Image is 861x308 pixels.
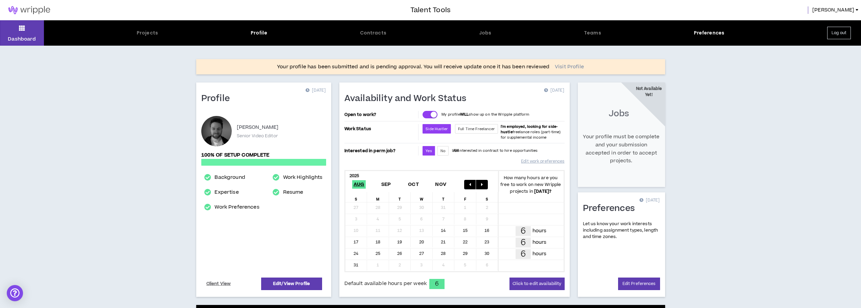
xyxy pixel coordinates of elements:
[533,227,547,235] p: hours
[583,221,660,240] p: Let us know your work interests including assignment types, length and time zones.
[533,250,547,258] p: hours
[137,29,158,37] div: Projects
[533,239,547,246] p: hours
[440,148,446,153] span: No
[583,203,640,214] h1: Preferences
[367,192,389,202] div: M
[534,188,551,194] b: [DATE] ?
[501,124,561,140] span: freelance roles (part-time) for supplemental income
[237,133,278,139] p: Senior Video Editor
[433,192,455,202] div: T
[261,278,322,290] a: Edit/View Profile
[460,112,469,117] strong: WILL
[344,93,472,104] h1: Availability and Work Status
[283,188,303,196] a: Resume
[205,278,232,290] a: Client View
[498,174,564,195] p: How many hours are you free to work on new Wripple projects in
[7,285,23,301] div: Open Intercom Messenger
[410,5,451,15] h3: Talent Tools
[454,192,476,202] div: F
[458,126,495,132] span: Full Time Freelancer
[8,35,36,43] p: Dashboard
[380,180,392,189] span: Sep
[584,29,601,37] div: Teams
[214,188,239,196] a: Expertise
[479,29,492,37] div: Jobs
[411,192,433,202] div: W
[201,151,326,159] p: 100% of setup complete
[694,29,725,37] div: Preferences
[305,87,326,94] p: [DATE]
[237,123,279,132] p: [PERSON_NAME]
[509,278,564,290] button: Click to edit availability
[827,27,851,39] button: Log out
[639,197,660,204] p: [DATE]
[544,87,564,94] p: [DATE]
[344,280,427,287] span: Default available hours per week
[349,173,359,179] b: 2025
[812,6,854,14] span: [PERSON_NAME]
[201,116,232,146] div: Gabriel F.
[452,148,538,153] p: I interested in contract to hire opportunities
[344,146,417,156] p: Interested in perm job?
[521,156,564,167] a: Edit work preferences
[344,112,417,117] p: Open to work?
[434,180,448,189] span: Nov
[618,278,660,290] a: Edit Preferences
[283,173,323,182] a: Work Highlights
[501,124,558,135] b: I'm employed, looking for side-hustle
[426,148,432,153] span: Yes
[389,192,411,202] div: T
[251,29,267,37] div: Profile
[345,192,367,202] div: S
[476,192,498,202] div: S
[441,112,529,117] p: My profile show up on the Wripple platform
[214,203,259,211] a: Work Preferences
[214,173,245,182] a: Background
[344,124,417,134] p: Work Status
[360,29,386,37] div: Contracts
[453,148,458,153] strong: AM
[352,180,366,189] span: Aug
[201,93,235,104] h1: Profile
[277,63,549,71] p: Your profile has been submitted and is pending approval. You will receive update once it has been...
[555,64,584,70] a: Visit Profile
[407,180,420,189] span: Oct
